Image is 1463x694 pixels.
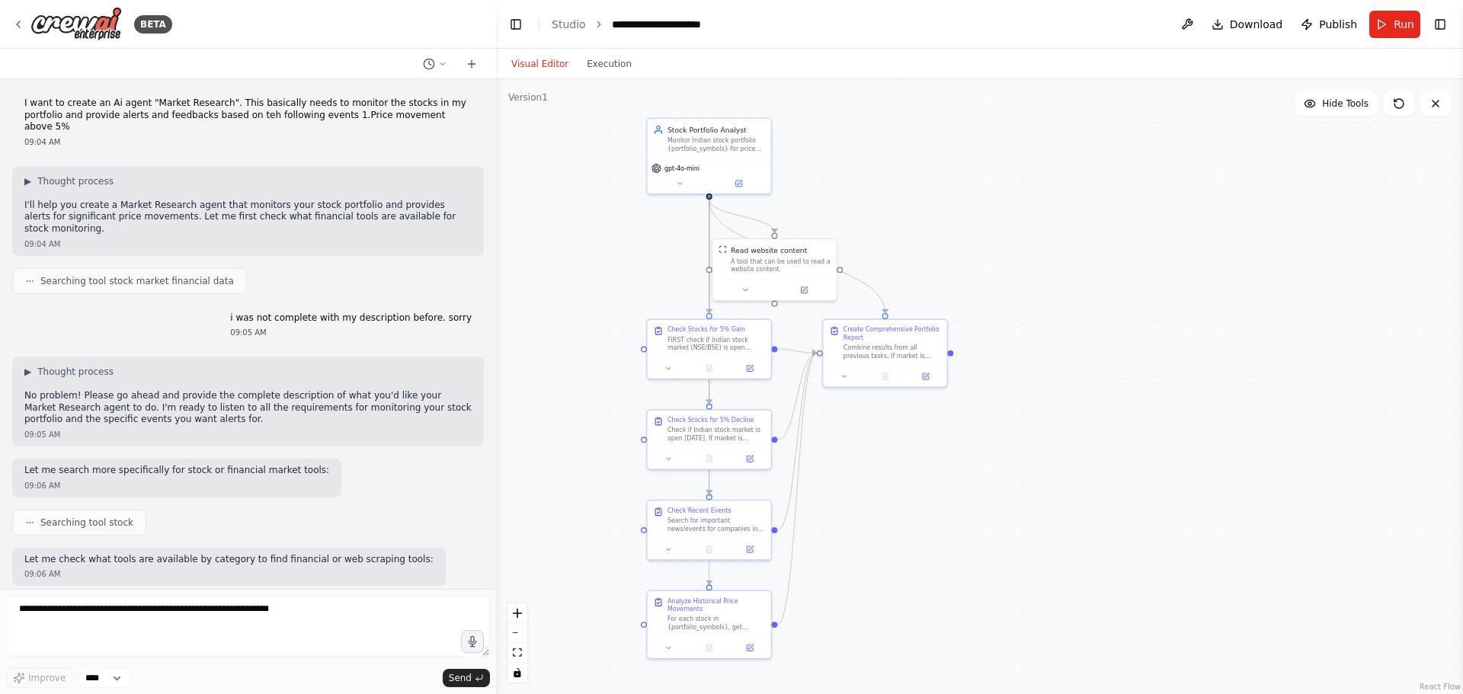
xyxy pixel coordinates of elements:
div: 09:04 AM [24,136,472,148]
div: Create Comprehensive Portfolio Report [844,326,941,342]
div: Analyze Historical Price Movements [667,597,765,613]
button: Execution [578,55,641,73]
span: ▶ [24,175,31,187]
button: Open in side panel [732,363,767,375]
button: Open in side panel [732,453,767,465]
a: React Flow attribution [1420,683,1461,691]
button: No output available [688,363,731,375]
div: ScrapeWebsiteToolRead website contentA tool that can be used to read a website content. [712,238,837,301]
g: Edge from 90d56679-7a66-4953-a144-905ed67080c2 to 373d94ef-b170-4724-a774-7d750a9233e3 [777,348,816,445]
div: Check if Indian stock market is open [DATE]. If market is CLOSED, report latest closing prices fo... [667,426,765,442]
p: I'll help you create a Market Research agent that monitors your stock portfolio and provides aler... [24,200,472,235]
button: Open in side panel [908,370,943,382]
button: Improve [6,668,72,688]
span: Publish [1319,17,1357,32]
span: Send [449,672,472,684]
p: i was not complete with my description before. sorry [230,312,472,325]
span: Improve [28,672,66,684]
div: Check Stocks for 5% Decline [667,416,754,424]
button: Open in side panel [732,543,767,555]
button: Switch to previous chat [417,55,453,73]
button: No output available [864,370,907,382]
button: Open in side panel [710,177,767,190]
div: Check Stocks for 5% Gain [667,326,745,334]
button: ▶Thought process [24,175,114,187]
span: Searching tool stock market financial data [40,275,234,287]
button: Download [1205,11,1289,38]
button: zoom out [507,623,527,643]
div: 09:06 AM [24,568,434,580]
div: Combine results from all previous tasks. If market is CLOSED, focus on portfolio overview, recent... [844,344,941,360]
button: ▶Thought process [24,366,114,378]
div: React Flow controls [507,603,527,683]
nav: breadcrumb [552,17,701,32]
button: Open in side panel [732,642,767,654]
div: Monitor Indian stock portfolio {portfolio_symbols} for price movements exceeding 5% (positive or ... [667,136,765,152]
div: Search for important news/events for companies in {portfolio_symbols} from the last 3-5 days (sin... [667,517,765,532]
div: Analyze Historical Price MovementsFor each stock in {portfolio_symbols}, get accurate historical ... [646,590,772,659]
button: Run [1369,11,1420,38]
button: No output available [688,642,731,654]
span: Download [1230,17,1283,32]
g: Edge from 70125b79-2fe9-462d-901f-ee1be0fa551c to 373d94ef-b170-4724-a774-7d750a9233e3 [777,348,816,629]
button: Hide left sidebar [505,14,527,35]
button: Start a new chat [459,55,484,73]
div: A tool that can be used to read a website content. [731,257,831,273]
p: I want to create an Ai agent "Market Research". This basically needs to monitor the stocks in my ... [24,98,472,133]
div: Stock Portfolio Analyst [667,125,765,135]
div: 09:06 AM [24,480,329,491]
g: Edge from 4b2fae87-ed1c-4362-b75f-0de54066954d to 70125b79-2fe9-462d-901f-ee1be0fa551c [704,200,714,584]
button: Open in side panel [776,284,833,296]
span: ▶ [24,366,31,378]
span: gpt-4o-mini [664,165,699,173]
div: Check Stocks for 5% DeclineCheck if Indian stock market is open [DATE]. If market is CLOSED, repo... [646,409,772,470]
div: Check Recent EventsSearch for important news/events for companies in {portfolio_symbols} from the... [646,500,772,561]
a: Studio [552,18,586,30]
button: Send [443,669,490,687]
span: Thought process [37,366,114,378]
div: Version 1 [508,91,548,104]
img: Logo [30,7,122,41]
g: Edge from 441f931f-e5d4-4ab6-ad24-9368186444a8 to 373d94ef-b170-4724-a774-7d750a9233e3 [777,344,816,358]
g: Edge from 4b2fae87-ed1c-4362-b75f-0de54066954d to 2548f644-1d08-45e3-865a-74d216de3e27 [704,200,780,233]
div: Read website content [731,245,807,255]
button: Show right sidebar [1429,14,1451,35]
button: No output available [688,543,731,555]
button: Publish [1295,11,1363,38]
button: zoom in [507,603,527,623]
button: fit view [507,643,527,663]
div: BETA [134,15,172,34]
div: Check Stocks for 5% GainFIRST check if Indian stock market (NSE/BSE) is open [DATE]. If market is... [646,318,772,379]
div: Stock Portfolio AnalystMonitor Indian stock portfolio {portfolio_symbols} for price movements exc... [646,117,772,194]
button: Click to speak your automation idea [461,630,484,653]
div: 09:05 AM [230,327,472,338]
div: 09:05 AM [24,429,472,440]
div: Check Recent Events [667,507,731,515]
span: Thought process [37,175,114,187]
span: Searching tool stock [40,517,133,529]
p: Let me check what tools are available by category to find financial or web scraping tools: [24,554,434,566]
button: No output available [688,453,731,465]
div: For each stock in {portfolio_symbols}, get accurate historical data from [DOMAIN_NAME] including ... [667,616,765,632]
button: Visual Editor [502,55,578,73]
button: toggle interactivity [507,663,527,683]
div: Create Comprehensive Portfolio ReportCombine results from all previous tasks. If market is CLOSED... [822,318,948,387]
g: Edge from 8ebb5ee1-a10d-49e7-8cd2-88fb4a2bfc0a to 373d94ef-b170-4724-a774-7d750a9233e3 [777,348,816,535]
div: FIRST check if Indian stock market (NSE/BSE) is open [DATE]. If market is CLOSED (weekend/holiday... [667,336,765,352]
button: Hide Tools [1295,91,1378,116]
span: Run [1394,17,1414,32]
span: Hide Tools [1322,98,1369,110]
img: ScrapeWebsiteTool [719,245,727,254]
p: No problem! Please go ahead and provide the complete description of what you'd like your Market R... [24,390,472,426]
p: Let me search more specifically for stock or financial market tools: [24,465,329,477]
div: 09:04 AM [24,238,472,250]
